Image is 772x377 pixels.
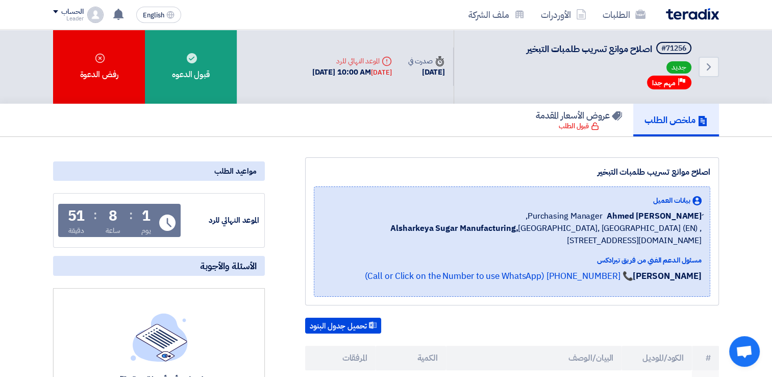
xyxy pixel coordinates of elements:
[633,270,702,282] strong: [PERSON_NAME]
[527,42,693,56] h5: اصلاح موانع تسريب طلمبات التبخير
[61,8,83,16] div: الحساب
[129,206,133,224] div: :
[533,3,594,27] a: الأوردرات
[322,222,702,247] span: [GEOGRAPHIC_DATA], [GEOGRAPHIC_DATA] (EN) ,[STREET_ADDRESS][DOMAIN_NAME]
[145,30,237,104] div: قبول الدعوه
[305,346,376,370] th: المرفقات
[666,8,719,20] img: Teradix logo
[312,56,392,66] div: الموعد النهائي للرد
[644,114,708,126] h5: ملخص الطلب
[446,346,622,370] th: البيان/الوصف
[142,209,151,223] div: 1
[53,161,265,181] div: مواعيد الطلب
[371,67,391,78] div: [DATE]
[652,78,676,88] span: مهم جدا
[633,104,719,136] a: ملخص الطلب
[621,346,692,370] th: الكود/الموديل
[53,16,83,21] div: Leader
[525,104,633,136] a: عروض الأسعار المقدمة قبول الطلب
[729,336,760,367] a: Open chat
[322,255,702,266] div: مسئول الدعم الفني من فريق تيرادكس
[312,66,392,78] div: [DATE] 10:00 AM
[460,3,533,27] a: ملف الشركة
[594,3,654,27] a: الطلبات
[408,66,445,78] div: [DATE]
[536,109,622,121] h5: عروض الأسعار المقدمة
[559,121,599,131] div: قبول الطلب
[136,7,181,23] button: English
[666,61,691,74] span: جديد
[93,206,97,224] div: :
[314,166,710,178] div: اصلاح موانع تسريب طلمبات التبخير
[53,30,145,104] div: رفض الدعوة
[364,270,633,282] a: 📞 [PHONE_NUMBER] (Call or Click on the Number to use WhatsApp)
[106,225,120,236] div: ساعة
[305,318,381,334] button: تحميل جدول البنود
[131,313,188,361] img: empty_state_list.svg
[376,346,446,370] th: الكمية
[68,209,85,223] div: 51
[526,210,603,222] span: Purchasing Manager,
[527,42,652,56] span: اصلاح موانع تسريب طلمبات التبخير
[607,210,702,222] span: ِAhmed [PERSON_NAME]
[141,225,151,236] div: يوم
[87,7,104,23] img: profile_test.png
[109,209,117,223] div: 8
[183,215,259,226] div: الموعد النهائي للرد
[661,45,686,52] div: #71256
[390,222,518,234] b: Alsharkeya Sugar Manufacturing,
[653,195,690,206] span: بيانات العميل
[200,260,257,272] span: الأسئلة والأجوبة
[692,346,719,370] th: #
[408,56,445,66] div: صدرت في
[68,225,84,236] div: دقيقة
[143,12,164,19] span: English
